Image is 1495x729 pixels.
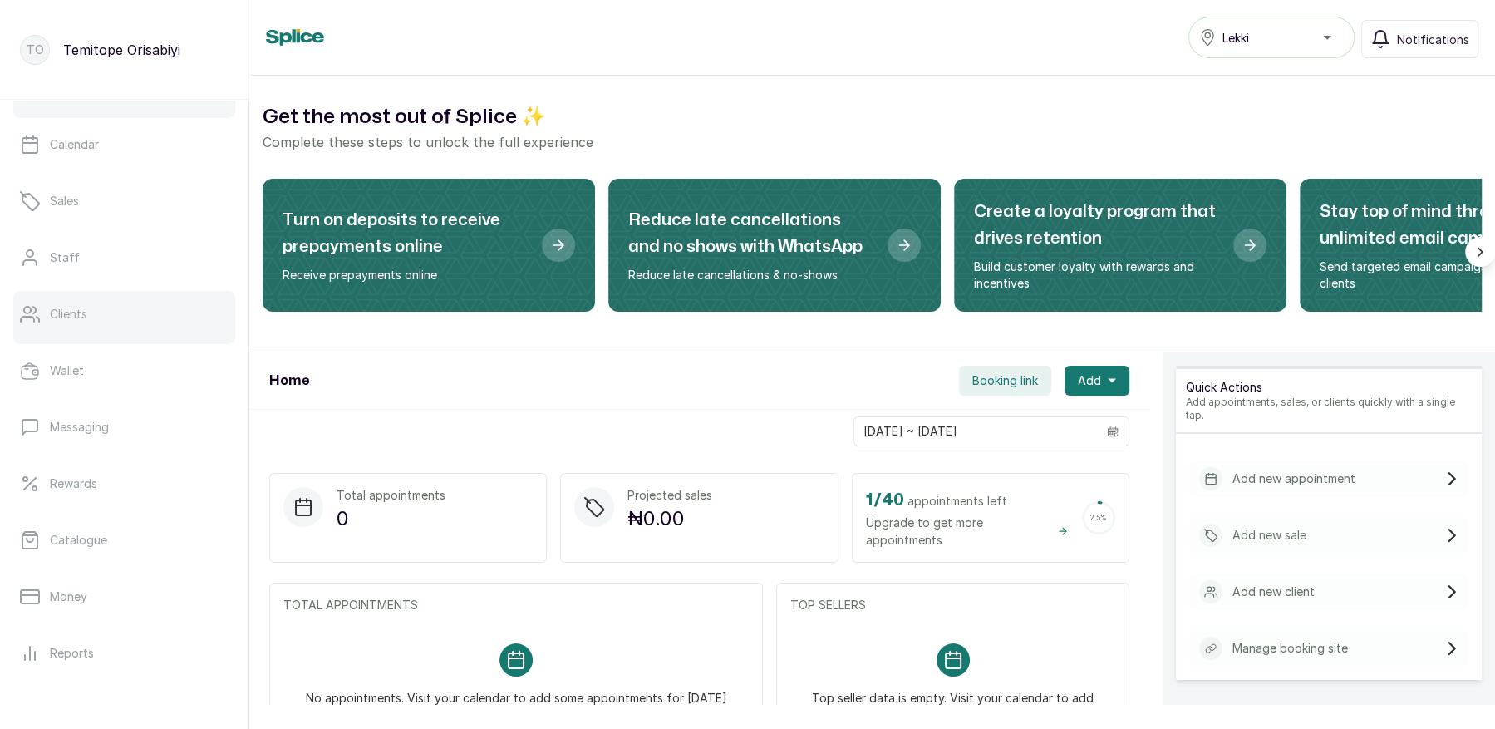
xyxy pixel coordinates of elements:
[50,532,107,549] p: Catalogue
[907,493,1007,510] span: appointments left
[13,121,235,168] a: Calendar
[972,372,1038,389] span: Booking link
[974,199,1220,252] h2: Create a loyalty program that drives retention
[1222,29,1249,47] span: Lekki
[1232,470,1355,487] p: Add new appointment
[50,645,94,662] p: Reports
[1186,396,1472,422] p: Add appointments, sales, or clients quickly with a single tap.
[283,597,749,613] p: TOTAL APPOINTMENTS
[627,504,712,534] p: ₦0.00
[1232,640,1348,657] p: Manage booking site
[50,136,99,153] p: Calendar
[263,102,1482,132] h2: Get the most out of Splice ✨
[50,362,84,379] p: Wallet
[1107,426,1119,437] svg: calendar
[866,514,1069,549] span: Upgrade to get more appointments
[810,677,1095,723] p: Top seller data is empty. Visit your calendar to add some appointments for [DATE]
[50,475,97,492] p: Rewards
[13,178,235,224] a: Sales
[13,291,235,337] a: Clients
[50,306,87,323] p: Clients
[50,193,79,209] p: Sales
[974,259,1220,292] p: Build customer loyalty with rewards and incentives
[50,249,80,266] p: Staff
[13,574,235,620] a: Money
[27,42,44,58] p: TO
[50,589,87,605] p: Money
[13,347,235,394] a: Wallet
[959,366,1051,396] button: Booking link
[50,419,109,436] p: Messaging
[1232,584,1315,600] p: Add new client
[1188,17,1355,58] button: Lekki
[13,630,235,677] a: Reports
[628,267,874,283] p: Reduce late cancellations & no-shows
[1397,31,1469,48] span: Notifications
[306,677,727,707] p: No appointments. Visit your calendar to add some appointments for [DATE]
[13,517,235,564] a: Catalogue
[608,179,941,312] div: Reduce late cancellations and no shows with WhatsApp
[1065,366,1129,396] button: Add
[13,404,235,451] a: Messaging
[1078,372,1101,389] span: Add
[1090,515,1107,522] span: 2.5 %
[283,207,529,260] h2: Turn on deposits to receive prepayments online
[1361,20,1478,58] button: Notifications
[1186,379,1472,396] p: Quick Actions
[628,207,874,260] h2: Reduce late cancellations and no shows with WhatsApp
[337,504,445,534] p: 0
[63,40,180,60] p: Temitope Orisabiyi
[627,487,712,504] p: Projected sales
[263,132,1482,152] p: Complete these steps to unlock the full experience
[263,179,595,312] div: Turn on deposits to receive prepayments online
[337,487,445,504] p: Total appointments
[283,267,529,283] p: Receive prepayments online
[269,371,309,391] h1: Home
[13,234,235,281] a: Staff
[13,461,235,507] a: Rewards
[854,417,1097,446] input: Select date
[1232,527,1306,544] p: Add new sale
[954,179,1286,312] div: Create a loyalty program that drives retention
[866,487,904,514] h2: 1 / 40
[790,597,1115,613] p: TOP SELLERS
